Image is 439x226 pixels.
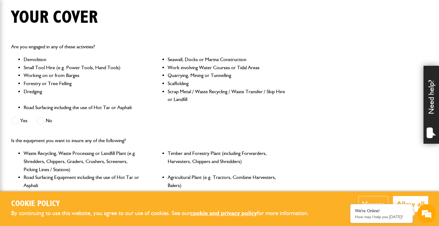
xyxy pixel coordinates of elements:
[168,189,286,205] li: Van or Lorry-mounted items (e.g. Road Sweepers, Cherry Pickers, Volumetric Mixers)
[24,55,142,64] li: Demolition
[8,58,114,71] input: Enter your last name
[11,137,286,145] p: Is the equipment you want to insure any of the following?
[423,66,439,144] div: Need help?
[358,196,388,212] button: Manage
[24,189,142,205] li: Cranes
[190,209,257,217] a: cookie and privacy policy
[24,88,142,103] li: Dredging
[168,88,286,103] li: Scrap Metal / Waste Recycling / Waste Transfer / Skip Hire or Landfill
[11,209,319,218] p: By continuing to use this website, you agree to our use of cookies. See our for more information.
[393,196,428,212] button: Allow all
[85,177,113,186] em: Start Chat
[24,103,142,112] li: Road Surfacing including the use of Hot Tar or Asphalt
[8,113,114,172] textarea: Type your message and hit 'Enter'
[11,35,26,43] img: d_20077148190_company_1631870298795_20077148190
[24,149,142,173] li: Waste Recycling, Waste Processing or Landfill Plant (e.g. Shredders, Chippers, Graders, Crushers,...
[168,55,286,64] li: Seawall, Docks or Marina Construction
[32,35,105,43] div: Chat with us now
[8,76,114,90] input: Enter your email address
[24,71,142,79] li: Working on or from Barges
[24,79,142,88] li: Forestry or Tree Felling
[102,3,117,18] div: Minimize live chat window
[168,149,286,173] li: Timber and Forestry Plant (including Forwarders, Harvesters, Chippers and Shredders)
[24,173,142,189] li: Road Surfacing Equipment including the use of Hot Tar or Asphalt
[168,71,286,79] li: Quarrying, Mining or Tunnelling
[168,79,286,88] li: Scaffolding
[37,117,52,125] label: No
[168,173,286,189] li: Agricultural Plant (e.g. Tractors, Combine Harvesters, Balers)
[355,208,408,214] div: We're Online!
[355,214,408,219] p: How may I help you today?
[11,7,98,28] h1: Your cover
[168,64,286,72] li: Work involving Water Courses or Tidal Areas
[11,43,286,51] p: Are you engaged in any of these activities?
[8,94,114,108] input: Enter your phone number
[11,199,319,209] h2: Cookie Policy
[11,117,27,125] label: Yes
[24,64,142,72] li: Small Tool Hire (e.g. Power Tools, Hand Tools)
